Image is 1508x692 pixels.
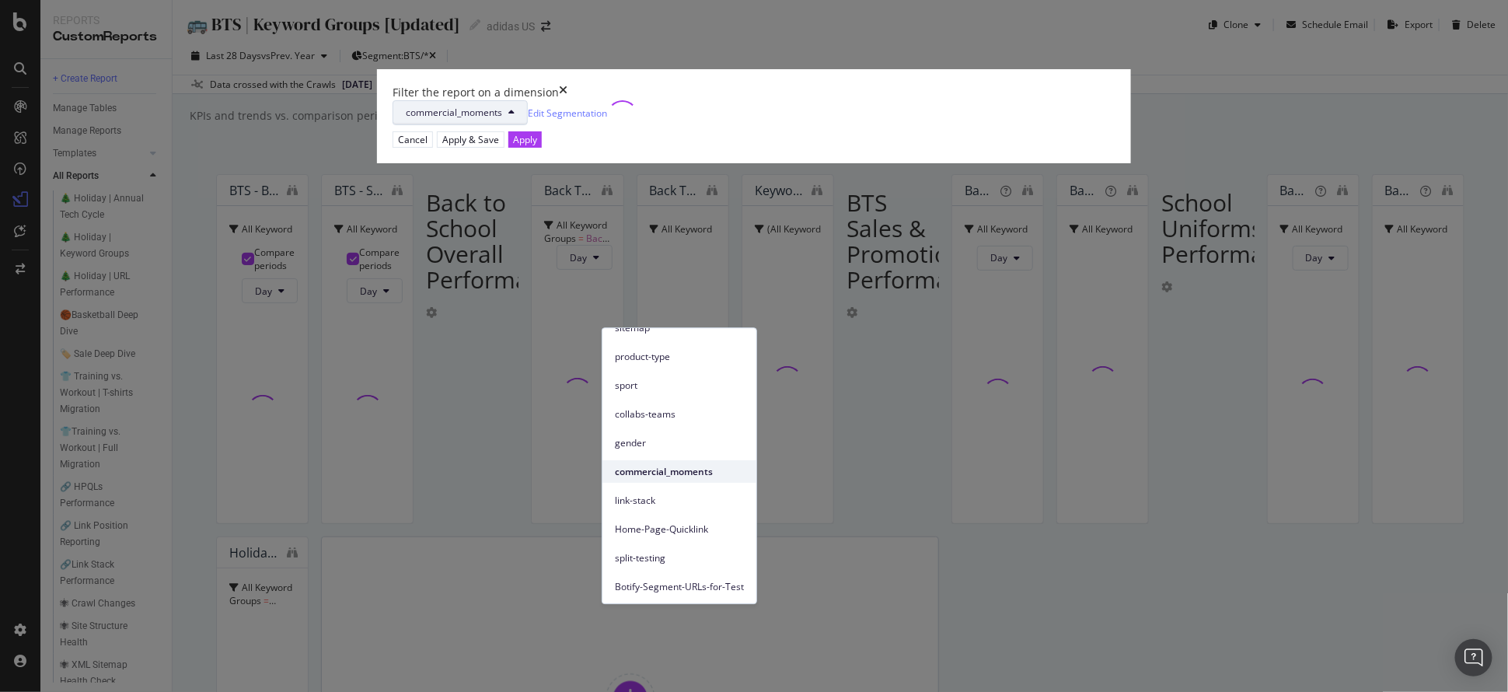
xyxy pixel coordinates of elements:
[437,131,504,148] button: Apply & Save
[615,379,744,393] span: sport
[615,522,744,536] span: Home-Page-Quicklink
[393,100,528,125] button: commercial_moments
[528,105,607,121] a: Edit Segmentation
[1455,639,1492,676] div: Open Intercom Messenger
[398,133,428,146] div: Cancel
[393,85,559,100] div: Filter the report on a dimension
[615,350,744,364] span: product-type
[615,321,744,335] span: sitemap
[615,436,744,450] span: gender
[615,551,744,565] span: split-testing
[615,494,744,508] span: link-stack
[513,133,537,146] div: Apply
[508,131,542,148] button: Apply
[406,106,502,119] span: commercial_moments
[615,580,744,594] span: Botify-Segment-URLs-for-Test
[615,407,744,421] span: collabs-teams
[615,465,744,479] span: commercial_moments
[559,85,567,100] div: times
[442,133,499,146] div: Apply & Save
[393,131,433,148] button: Cancel
[377,69,1131,163] div: modal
